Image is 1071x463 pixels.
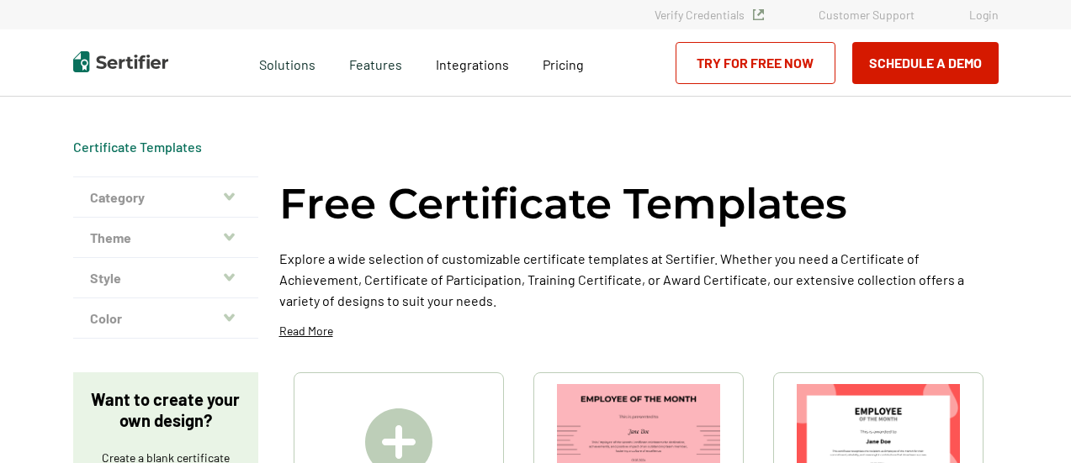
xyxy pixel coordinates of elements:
button: Style [73,258,258,298]
span: Solutions [259,52,315,73]
a: Login [969,8,999,22]
span: Integrations [436,56,509,72]
a: Verify Credentials [655,8,764,22]
p: Read More [279,323,333,339]
img: Sertifier | Digital Credentialing Platform [73,51,168,72]
h1: Free Certificate Templates [279,176,847,231]
a: Certificate Templates [73,139,202,155]
button: Category [73,177,258,218]
p: Explore a wide selection of customizable certificate templates at Sertifier. Whether you need a C... [279,248,999,311]
img: Verified [753,9,764,20]
div: Breadcrumb [73,139,202,155]
span: Pricing [543,56,584,72]
a: Customer Support [819,8,915,22]
a: Integrations [436,52,509,73]
button: Color [73,298,258,339]
span: Features [349,52,402,73]
button: Theme [73,218,258,258]
a: Pricing [543,52,584,73]
span: Certificate Templates [73,139,202,155]
a: Try for Free Now [676,42,835,84]
p: Want to create your own design? [90,389,241,431]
